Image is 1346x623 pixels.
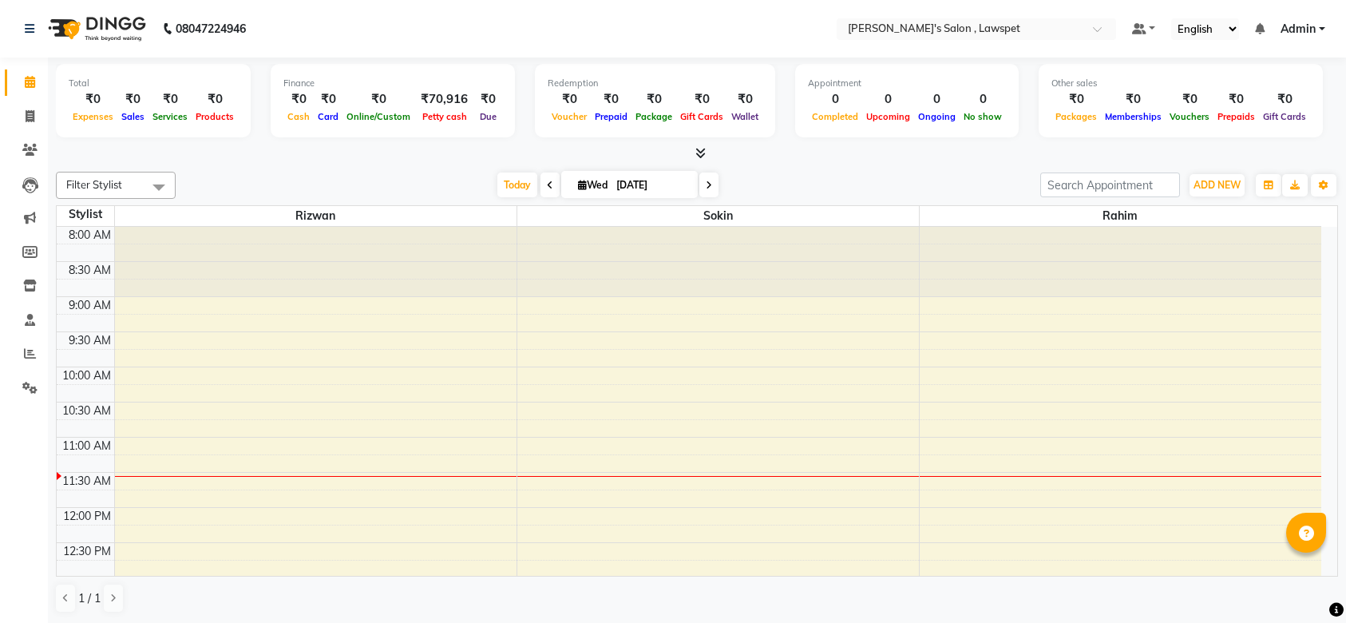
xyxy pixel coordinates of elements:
[1101,90,1166,109] div: ₹0
[117,90,148,109] div: ₹0
[59,473,114,490] div: 11:30 AM
[414,90,474,109] div: ₹70,916
[727,90,762,109] div: ₹0
[283,77,502,90] div: Finance
[115,206,517,226] span: Rizwan
[574,179,612,191] span: Wed
[176,6,246,51] b: 08047224946
[60,508,114,525] div: 12:00 PM
[914,111,960,122] span: Ongoing
[497,173,537,197] span: Today
[1259,90,1310,109] div: ₹0
[591,90,631,109] div: ₹0
[314,90,342,109] div: ₹0
[342,90,414,109] div: ₹0
[69,90,117,109] div: ₹0
[41,6,150,51] img: logo
[862,111,914,122] span: Upcoming
[418,111,471,122] span: Petty cash
[862,90,914,109] div: 0
[548,90,591,109] div: ₹0
[65,297,114,314] div: 9:00 AM
[66,178,122,191] span: Filter Stylist
[960,90,1006,109] div: 0
[631,111,676,122] span: Package
[69,77,238,90] div: Total
[1051,111,1101,122] span: Packages
[69,111,117,122] span: Expenses
[59,438,114,454] div: 11:00 AM
[960,111,1006,122] span: No show
[59,367,114,384] div: 10:00 AM
[914,90,960,109] div: 0
[1051,77,1310,90] div: Other sales
[727,111,762,122] span: Wallet
[1281,21,1316,38] span: Admin
[148,90,192,109] div: ₹0
[1051,90,1101,109] div: ₹0
[65,332,114,349] div: 9:30 AM
[808,77,1006,90] div: Appointment
[60,543,114,560] div: 12:30 PM
[1279,559,1330,607] iframe: chat widget
[548,77,762,90] div: Redemption
[65,262,114,279] div: 8:30 AM
[1259,111,1310,122] span: Gift Cards
[283,90,314,109] div: ₹0
[1166,90,1213,109] div: ₹0
[342,111,414,122] span: Online/Custom
[148,111,192,122] span: Services
[1213,111,1259,122] span: Prepaids
[1190,174,1245,196] button: ADD NEW
[192,111,238,122] span: Products
[474,90,502,109] div: ₹0
[476,111,501,122] span: Due
[591,111,631,122] span: Prepaid
[808,90,862,109] div: 0
[65,227,114,244] div: 8:00 AM
[1213,90,1259,109] div: ₹0
[612,173,691,197] input: 2025-09-03
[1101,111,1166,122] span: Memberships
[517,206,919,226] span: Sokin
[808,111,862,122] span: Completed
[314,111,342,122] span: Card
[1040,173,1180,197] input: Search Appointment
[920,206,1322,226] span: Rahim
[117,111,148,122] span: Sales
[676,111,727,122] span: Gift Cards
[78,590,101,607] span: 1 / 1
[1194,179,1241,191] span: ADD NEW
[1166,111,1213,122] span: Vouchers
[57,206,114,223] div: Stylist
[59,403,114,419] div: 10:30 AM
[192,90,238,109] div: ₹0
[676,90,727,109] div: ₹0
[548,111,591,122] span: Voucher
[631,90,676,109] div: ₹0
[283,111,314,122] span: Cash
